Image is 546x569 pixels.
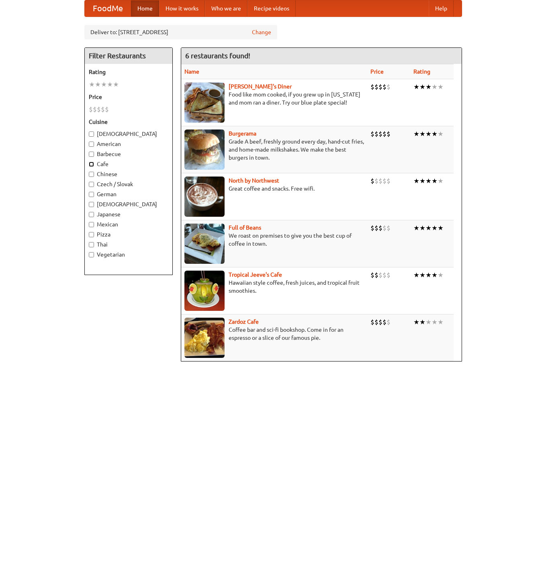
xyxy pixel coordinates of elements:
[413,82,419,91] li: ★
[89,242,94,247] input: Thai
[382,224,386,232] li: $
[89,182,94,187] input: Czech / Slovak
[89,142,94,147] input: American
[419,129,425,138] li: ★
[382,177,386,185] li: $
[431,271,438,279] li: ★
[386,82,391,91] li: $
[370,318,374,327] li: $
[89,170,168,178] label: Chinese
[425,82,431,91] li: ★
[419,271,425,279] li: ★
[425,318,431,327] li: ★
[378,224,382,232] li: $
[425,177,431,185] li: ★
[252,28,271,36] a: Change
[89,160,168,168] label: Cafe
[89,202,94,207] input: [DEMOGRAPHIC_DATA]
[89,252,94,257] input: Vegetarian
[113,80,119,89] li: ★
[89,93,168,101] h5: Price
[89,131,94,137] input: [DEMOGRAPHIC_DATA]
[101,105,105,114] li: $
[419,318,425,327] li: ★
[378,82,382,91] li: $
[413,318,419,327] li: ★
[85,0,131,16] a: FoodMe
[386,224,391,232] li: $
[89,210,168,218] label: Japanese
[184,177,225,217] img: north.jpg
[184,138,364,162] p: Grade A beef, freshly ground every day, hand-cut fries, and home-made milkshakes. We make the bes...
[413,129,419,138] li: ★
[84,25,277,39] div: Deliver to: [STREET_ADDRESS]
[184,90,364,107] p: Food like mom cooked, if you grew up in [US_STATE] and mom ran a diner. Try our blue plate special!
[382,318,386,327] li: $
[229,318,259,325] a: Zardoz Cafe
[247,0,296,16] a: Recipe videos
[89,152,94,157] input: Barbecue
[229,83,292,90] a: [PERSON_NAME]'s Diner
[378,177,382,185] li: $
[370,224,374,232] li: $
[89,212,94,217] input: Japanese
[95,80,101,89] li: ★
[184,68,199,75] a: Name
[89,172,94,177] input: Chinese
[89,162,94,167] input: Cafe
[378,271,382,279] li: $
[438,129,444,138] li: ★
[438,271,444,279] li: ★
[89,80,95,89] li: ★
[229,130,256,137] a: Burgerama
[131,0,159,16] a: Home
[89,220,168,228] label: Mexican
[89,140,168,148] label: American
[105,105,109,114] li: $
[184,271,225,311] img: jeeves.jpg
[229,224,261,231] a: Full of Beans
[431,224,438,232] li: ★
[419,82,425,91] li: ★
[370,271,374,279] li: $
[438,318,444,327] li: ★
[229,271,282,278] a: Tropical Jeeve's Cafe
[386,177,391,185] li: $
[382,129,386,138] li: $
[382,271,386,279] li: $
[101,80,107,89] li: ★
[386,318,391,327] li: $
[413,177,419,185] li: ★
[378,318,382,327] li: $
[419,177,425,185] li: ★
[370,82,374,91] li: $
[413,68,430,75] a: Rating
[370,177,374,185] li: $
[374,177,378,185] li: $
[386,129,391,138] li: $
[425,224,431,232] li: ★
[97,105,101,114] li: $
[184,232,364,248] p: We roast on premises to give you the best cup of coffee in town.
[89,240,168,249] label: Thai
[419,224,425,232] li: ★
[205,0,247,16] a: Who we are
[438,82,444,91] li: ★
[184,279,364,295] p: Hawaiian style coffee, fresh juices, and tropical fruit smoothies.
[185,52,250,60] ng-pluralize: 6 restaurants found!
[159,0,205,16] a: How it works
[425,271,431,279] li: ★
[374,271,378,279] li: $
[89,118,168,126] h5: Cuisine
[374,318,378,327] li: $
[184,326,364,342] p: Coffee bar and sci-fi bookshop. Come in for an espresso or a slice of our famous pie.
[229,177,279,184] a: North by Northwest
[425,129,431,138] li: ★
[370,68,384,75] a: Price
[89,190,168,198] label: German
